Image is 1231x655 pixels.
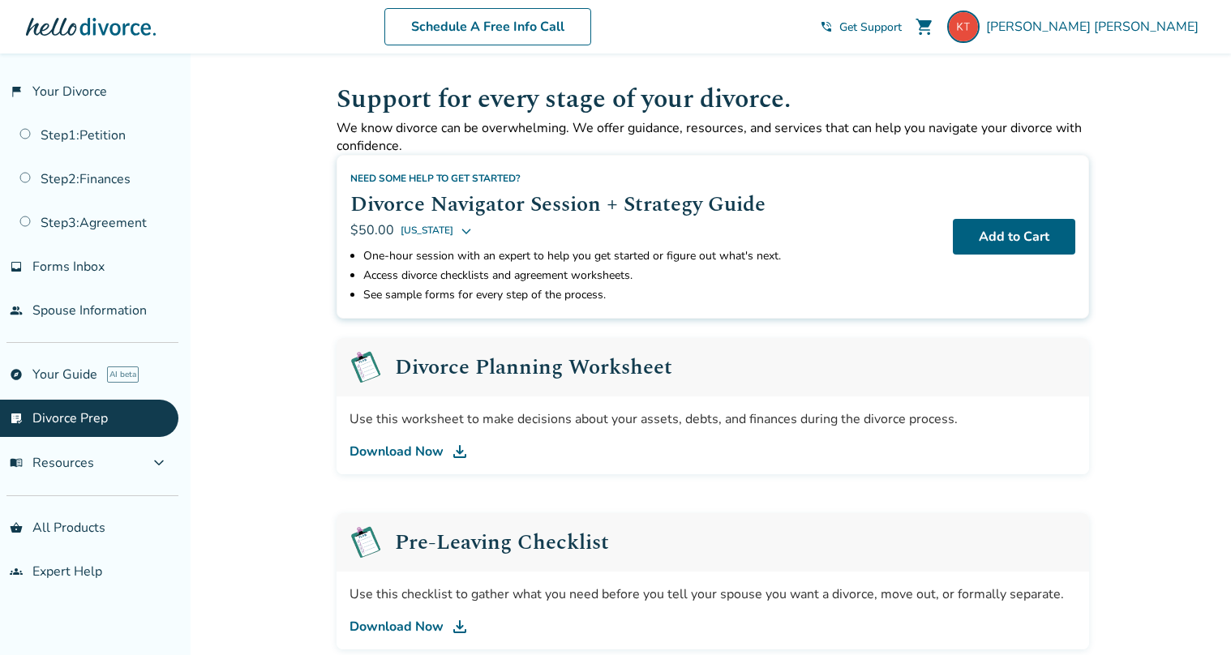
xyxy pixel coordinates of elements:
h2: Divorce Planning Worksheet [395,357,672,378]
span: $50.00 [350,221,394,239]
a: Schedule A Free Info Call [384,8,591,45]
span: shopping_cart [915,17,934,36]
span: groups [10,565,23,578]
img: Pre-Leaving Checklist [350,351,382,383]
span: [PERSON_NAME] [PERSON_NAME] [986,18,1205,36]
span: AI beta [107,366,139,383]
span: flag_2 [10,85,23,98]
a: Download Now [350,442,1076,461]
span: inbox [10,260,23,273]
span: Get Support [839,19,902,35]
h1: Support for every stage of your divorce. [337,79,1089,119]
span: Need some help to get started? [350,172,521,185]
span: menu_book [10,456,23,469]
span: expand_more [149,453,169,473]
img: kaz.tran@yahoo.com.au [947,11,980,43]
iframe: Chat Widget [1150,577,1231,655]
span: shopping_basket [10,521,23,534]
button: [US_STATE] [401,220,473,240]
span: explore [10,368,23,381]
img: DL [450,442,470,461]
div: Use this checklist to gather what you need before you tell your spouse you want a divorce, move o... [350,584,1076,604]
div: Use this worksheet to make decisions about your assets, debts, and finances during the divorce pr... [350,409,1076,429]
li: Access divorce checklists and agreement worksheets. [363,266,940,285]
li: See sample forms for every step of the process. [363,285,940,305]
button: Add to Cart [953,219,1075,255]
h2: Divorce Navigator Session + Strategy Guide [350,188,940,220]
span: [US_STATE] [401,220,453,240]
p: We know divorce can be overwhelming. We offer guidance, resources, and services that can help you... [337,119,1089,155]
a: Download Now [350,617,1076,636]
span: Resources [10,454,94,472]
h2: Pre-Leaving Checklist [395,532,609,553]
span: Forms Inbox [32,258,105,276]
img: DL [450,617,470,636]
span: list_alt_check [10,412,23,425]
li: One-hour session with an expert to help you get started or figure out what's next. [363,246,940,266]
a: phone_in_talkGet Support [820,19,902,35]
span: people [10,304,23,317]
span: phone_in_talk [820,20,833,33]
img: Pre-Leaving Checklist [350,526,382,559]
